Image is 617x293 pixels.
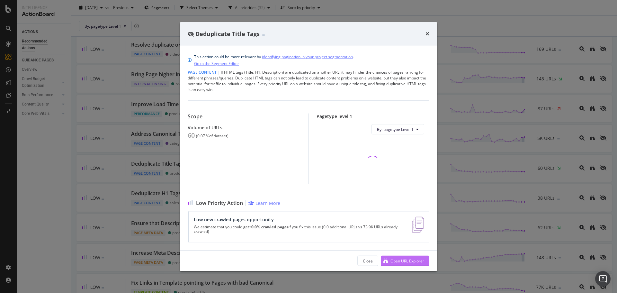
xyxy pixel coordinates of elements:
[412,217,424,233] img: e5DMFwAAAABJRU5ErkJggg==
[249,224,289,230] strong: +0.0% crawled pages
[363,258,373,263] div: Close
[381,256,429,266] button: Open URL Explorer
[188,69,217,75] span: Page Content
[262,53,353,60] a: identifying pagination in your project segmentation
[194,225,404,234] p: We estimate that you could get if you fix this issue (0.0 additional URLs vs 73.9K URLs already c...
[390,258,424,263] div: Open URL Explorer
[595,271,611,287] div: Open Intercom Messenger
[195,30,260,37] span: Deduplicate Title Tags
[357,256,378,266] button: Close
[180,22,437,271] div: modal
[317,114,430,119] div: Pagetype level 1
[425,30,429,38] div: times
[194,217,404,222] div: Low new crawled pages opportunity
[188,114,301,120] div: Scope
[371,124,424,134] button: By: pagetype Level 1
[248,200,280,206] a: Learn More
[188,31,194,36] div: eye-slash
[194,60,239,67] a: Go to the Segment Editor
[218,69,220,75] span: |
[377,126,414,132] span: By: pagetype Level 1
[262,34,265,36] img: Equal
[188,53,429,67] div: info banner
[188,69,429,93] div: If HTML tags (Title, H1, Description) are duplicated on another URL, it may hinder the chances of...
[196,134,228,138] div: ( 0.07 % of dataset )
[255,200,280,206] div: Learn More
[188,125,301,130] div: Volume of URLs
[188,132,195,139] div: 60
[194,53,354,67] div: This action could be more relevant by .
[196,200,243,206] span: Low Priority Action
